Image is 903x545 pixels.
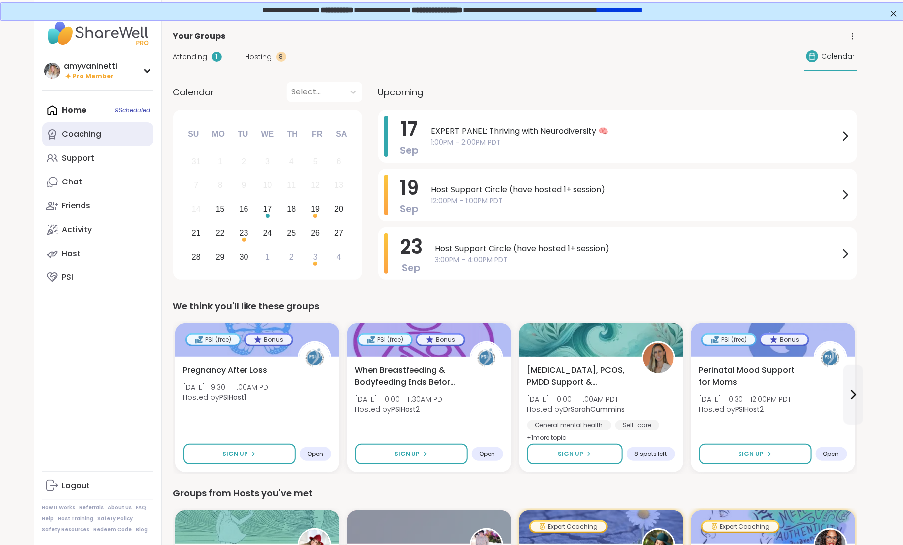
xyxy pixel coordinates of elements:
a: Support [42,146,153,170]
div: Logout [62,480,90,491]
div: 31 [192,155,201,168]
div: Groups from Hosts you've met [173,486,857,500]
a: Redeem Code [94,526,132,533]
span: Sign Up [223,450,248,458]
div: Host [62,248,81,259]
div: Not available Thursday, September 4th, 2025 [281,151,302,173]
div: 12 [311,179,320,192]
span: [MEDICAL_DATA], PCOS, PMDD Support & Empowerment [527,364,631,388]
div: Choose Saturday, October 4th, 2025 [328,246,350,268]
div: Not available Sunday, August 31st, 2025 [186,151,207,173]
span: 17 [401,115,418,143]
div: Sa [330,123,352,145]
div: Choose Thursday, October 2nd, 2025 [281,246,302,268]
div: Choose Friday, October 3rd, 2025 [305,246,326,268]
div: Not available Saturday, September 6th, 2025 [328,151,350,173]
div: Not available Monday, September 8th, 2025 [209,175,231,196]
span: Upcoming [378,86,424,99]
div: 6 [337,155,341,168]
div: Bonus [417,335,464,345]
div: 29 [216,250,225,264]
a: Safety Policy [98,515,133,522]
span: 23 [400,233,423,261]
button: Sign Up [527,444,623,464]
span: 12:00PM - 1:00PM PDT [431,196,839,206]
div: We [256,123,278,145]
div: Choose Monday, September 22nd, 2025 [209,222,231,244]
div: Expert Coaching [531,522,606,532]
div: Not available Tuesday, September 9th, 2025 [233,175,254,196]
b: PSIHost2 [736,404,764,414]
div: Not available Sunday, September 14th, 2025 [186,199,207,220]
a: Activity [42,218,153,242]
div: Choose Monday, September 15th, 2025 [209,199,231,220]
a: Coaching [42,122,153,146]
a: About Us [108,504,132,511]
div: Not available Wednesday, September 10th, 2025 [257,175,278,196]
span: Hosted by [183,392,272,402]
a: Help [42,515,54,522]
div: 26 [311,226,320,240]
div: Choose Tuesday, September 23rd, 2025 [233,222,254,244]
span: Calendar [822,51,855,62]
a: Safety Resources [42,526,90,533]
span: EXPERT PANEL: Thriving with Neurodiversity 🧠 [431,125,839,137]
div: Not available Friday, September 12th, 2025 [305,175,326,196]
div: Not available Tuesday, September 2nd, 2025 [233,151,254,173]
div: Th [281,123,303,145]
span: Pro Member [73,72,114,81]
a: How It Works [42,504,76,511]
a: Blog [136,526,148,533]
span: Hosted by [527,404,625,414]
div: Not available Thursday, September 11th, 2025 [281,175,302,196]
button: Sign Up [355,444,468,464]
div: Not available Monday, September 1st, 2025 [209,151,231,173]
div: 22 [216,226,225,240]
div: Self-care [615,420,659,430]
div: Fr [306,123,328,145]
span: Open [308,450,324,458]
div: PSI (free) [187,335,240,345]
span: Host Support Circle (have hosted 1+ session) [435,243,839,255]
div: 10 [263,179,272,192]
div: Mo [207,123,229,145]
a: PSI [42,266,153,289]
div: 27 [334,226,343,240]
div: Coaching [62,129,102,140]
span: Sep [400,143,419,157]
div: Choose Tuesday, September 30th, 2025 [233,246,254,268]
div: We think you'll like these groups [173,299,857,313]
a: Referrals [80,504,104,511]
div: Support [62,153,95,164]
span: 19 [400,174,419,202]
div: 8 [276,52,286,62]
div: Not available Friday, September 5th, 2025 [305,151,326,173]
div: 14 [192,202,201,216]
span: Sign Up [739,450,764,458]
div: Choose Saturday, September 20th, 2025 [328,199,350,220]
span: Hosting [246,52,272,62]
div: 23 [240,226,248,240]
span: Your Groups [173,30,226,42]
div: 4 [289,155,294,168]
span: Pregnancy After Loss [183,364,268,376]
div: 3 [265,155,270,168]
span: Hosted by [355,404,446,414]
div: 11 [287,179,296,192]
div: Choose Sunday, September 21st, 2025 [186,222,207,244]
div: 18 [287,202,296,216]
div: Friends [62,200,91,211]
span: Sep [402,261,421,274]
span: Sign Up [395,450,420,458]
div: 2 [289,250,294,264]
div: 4 [337,250,341,264]
div: Choose Thursday, September 25th, 2025 [281,222,302,244]
img: amyvaninetti [44,63,60,79]
div: 20 [334,202,343,216]
div: 19 [311,202,320,216]
div: month 2025-09 [184,150,351,269]
div: Not available Saturday, September 13th, 2025 [328,175,350,196]
button: Sign Up [183,444,296,464]
div: 16 [240,202,248,216]
span: When Breastfeeding & Bodyfeeding Ends Before Ready [355,364,459,388]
